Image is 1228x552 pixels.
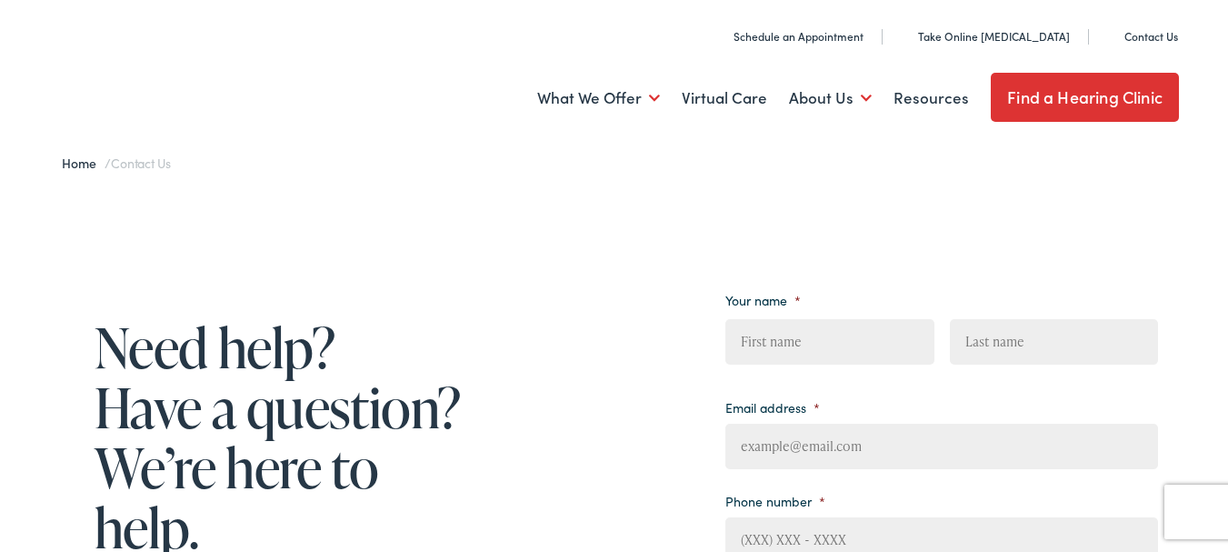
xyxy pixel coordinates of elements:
a: Schedule an Appointment [714,28,864,44]
input: First name [725,319,933,365]
label: Your name [725,292,801,308]
a: What We Offer [537,65,660,132]
input: Last name [950,319,1158,365]
a: Virtual Care [682,65,767,132]
a: About Us [789,65,872,132]
label: Phone number [725,493,825,509]
a: Take Online [MEDICAL_DATA] [898,28,1070,44]
a: Resources [894,65,969,132]
input: example@email.com [725,424,1158,469]
a: Contact Us [1104,28,1178,44]
img: utility icon [714,27,726,45]
label: Email address [725,399,820,416]
img: utility icon [1104,27,1117,45]
img: utility icon [898,27,911,45]
a: Find a Hearing Clinic [991,73,1179,122]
